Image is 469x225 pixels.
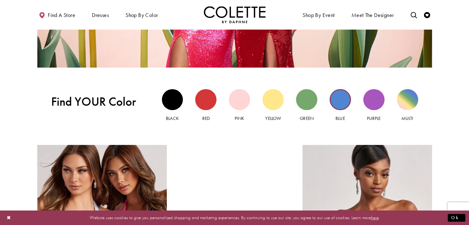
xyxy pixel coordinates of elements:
span: Dresses [92,12,109,18]
p: Website uses cookies to give you personalized shopping and marketing experiences. By continuing t... [44,214,425,222]
a: Visit Home Page [204,6,265,23]
a: Purple view Purple [363,89,385,122]
a: here [371,215,379,221]
div: Yellow view [262,89,284,110]
div: Red view [195,89,216,110]
span: Multi [401,115,413,121]
button: Close Dialog [4,212,14,223]
span: Purple [367,115,381,121]
a: Black view Black [162,89,183,122]
div: Pink view [229,89,250,110]
span: Find a store [48,12,75,18]
span: Find YOUR Color [51,95,148,109]
span: Black [166,115,179,121]
span: Shop by color [124,6,159,23]
div: Multi view [397,89,418,110]
span: Shop By Event [301,6,336,23]
span: Dresses [90,6,110,23]
span: Meet the designer [352,12,394,18]
button: Submit Dialog [448,214,465,222]
span: Shop By Event [302,12,335,18]
div: Blue view [330,89,351,110]
div: Purple view [363,89,385,110]
span: Yellow [265,115,281,121]
div: Green view [296,89,317,110]
img: Colette by Daphne [204,6,265,23]
a: Find a store [37,6,77,23]
span: Red [202,115,210,121]
div: Black view [162,89,183,110]
span: Pink [235,115,244,121]
a: Toggle search [409,6,418,23]
a: Green view Green [296,89,317,122]
a: Red view Red [195,89,216,122]
span: Green [300,115,313,121]
a: Check Wishlist [422,6,432,23]
a: Blue view Blue [330,89,351,122]
a: Yellow view Yellow [262,89,284,122]
span: Shop by color [125,12,158,18]
a: Pink view Pink [229,89,250,122]
span: Blue [335,115,345,121]
a: Multi view Multi [397,89,418,122]
a: Meet the designer [350,6,396,23]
